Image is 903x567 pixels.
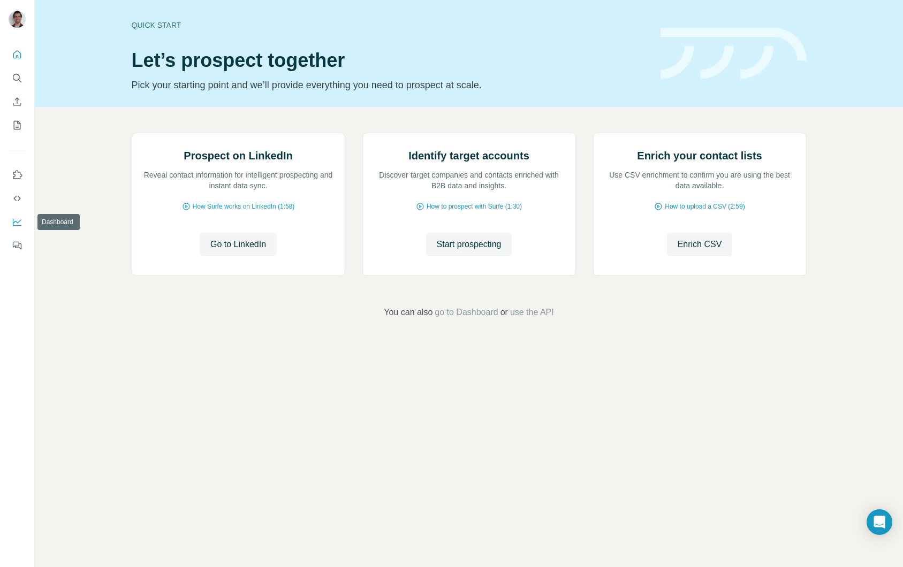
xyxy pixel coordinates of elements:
[661,28,807,80] img: banner
[667,233,733,256] button: Enrich CSV
[9,92,26,111] button: Enrich CSV
[604,170,795,191] p: Use CSV enrichment to confirm you are using the best data available.
[132,78,648,93] p: Pick your starting point and we’ll provide everything you need to prospect at scale.
[437,238,502,251] span: Start prospecting
[665,202,745,211] span: How to upload a CSV (2:59)
[9,116,26,135] button: My lists
[374,170,565,191] p: Discover target companies and contacts enriched with B2B data and insights.
[200,233,277,256] button: Go to LinkedIn
[184,148,292,163] h2: Prospect on LinkedIn
[193,202,295,211] span: How Surfe works on LinkedIn (1:58)
[9,189,26,208] button: Use Surfe API
[408,148,529,163] h2: Identify target accounts
[500,306,508,319] span: or
[510,306,554,319] button: use the API
[9,45,26,64] button: Quick start
[9,212,26,232] button: Dashboard
[210,238,266,251] span: Go to LinkedIn
[9,68,26,88] button: Search
[9,236,26,255] button: Feedback
[435,306,498,319] button: go to Dashboard
[678,238,722,251] span: Enrich CSV
[9,11,26,28] img: Avatar
[637,148,762,163] h2: Enrich your contact lists
[9,165,26,185] button: Use Surfe on LinkedIn
[426,233,512,256] button: Start prospecting
[143,170,334,191] p: Reveal contact information for intelligent prospecting and instant data sync.
[132,20,648,30] div: Quick start
[867,509,892,535] div: Open Intercom Messenger
[427,202,522,211] span: How to prospect with Surfe (1:30)
[132,50,648,71] h1: Let’s prospect together
[384,306,432,319] span: You can also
